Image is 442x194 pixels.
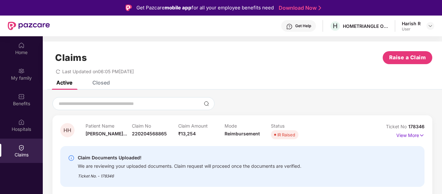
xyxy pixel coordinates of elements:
p: Mode [225,123,271,129]
h1: Claims [55,52,87,63]
img: svg+xml;base64,PHN2ZyBpZD0iQmVuZWZpdHMiIHhtbG5zPSJodHRwOi8vd3d3LnczLm9yZy8yMDAwL3N2ZyIgd2lkdGg9Ij... [18,93,25,100]
img: Stroke [319,5,321,11]
div: Get Pazcare for all your employee benefits need [136,4,274,12]
div: Get Help [295,23,311,29]
span: 220204568865 [132,131,167,136]
img: New Pazcare Logo [8,22,50,30]
div: IR Raised [277,131,295,138]
div: Claim Documents Uploaded! [78,154,301,162]
p: Status [271,123,317,129]
img: svg+xml;base64,PHN2ZyBpZD0iSG9tZSIgeG1sbnM9Imh0dHA6Ly93d3cudzMub3JnLzIwMDAvc3ZnIiB3aWR0aD0iMjAiIG... [18,42,25,49]
button: Raise a Claim [383,51,432,64]
div: Active [56,79,72,86]
img: svg+xml;base64,PHN2ZyBpZD0iSW5mby0yMHgyMCIgeG1sbnM9Imh0dHA6Ly93d3cudzMub3JnLzIwMDAvc3ZnIiB3aWR0aD... [68,155,75,161]
p: Claim No [132,123,178,129]
span: Last Updated on 06:05 PM[DATE] [62,69,134,74]
img: svg+xml;base64,PHN2ZyBpZD0iSGVscC0zMngzMiIgeG1sbnM9Imh0dHA6Ly93d3cudzMub3JnLzIwMDAvc3ZnIiB3aWR0aD... [286,23,293,30]
a: Download Now [279,5,319,11]
span: Ticket No [386,124,408,129]
span: ₹13,254 [178,131,196,136]
div: HOMETRIANGLE ONLINE SERVICES PRIVATE LIMITED [343,23,388,29]
div: User [402,27,421,32]
span: redo [56,69,60,74]
span: 178346 [408,124,425,129]
img: svg+xml;base64,PHN2ZyBpZD0iQ2xhaW0iIHhtbG5zPSJodHRwOi8vd3d3LnczLm9yZy8yMDAwL3N2ZyIgd2lkdGg9IjIwIi... [18,144,25,151]
p: View More [396,130,425,139]
img: svg+xml;base64,PHN2ZyB4bWxucz0iaHR0cDovL3d3dy53My5vcmcvMjAwMC9zdmciIHdpZHRoPSIxNyIgaGVpZ2h0PSIxNy... [419,132,425,139]
img: Logo [125,5,132,11]
div: We are reviewing your uploaded documents. Claim request will proceed once the documents are verif... [78,162,301,169]
strong: mobile app [165,5,192,11]
img: svg+xml;base64,PHN2ZyBpZD0iU2VhcmNoLTMyeDMyIiB4bWxucz0iaHR0cDovL3d3dy53My5vcmcvMjAwMC9zdmciIHdpZH... [204,101,209,106]
p: Patient Name [86,123,132,129]
img: svg+xml;base64,PHN2ZyBpZD0iSG9zcGl0YWxzIiB4bWxucz0iaHR0cDovL3d3dy53My5vcmcvMjAwMC9zdmciIHdpZHRoPS... [18,119,25,125]
span: Reimbursement [225,131,260,136]
div: Harish R [402,20,421,27]
div: Closed [92,79,110,86]
span: HH [64,128,71,133]
span: H [333,22,338,30]
img: svg+xml;base64,PHN2ZyB3aWR0aD0iMjAiIGhlaWdodD0iMjAiIHZpZXdCb3g9IjAgMCAyMCAyMCIgZmlsbD0ibm9uZSIgeG... [18,68,25,74]
span: Raise a Claim [389,53,426,62]
img: svg+xml;base64,PHN2ZyBpZD0iRHJvcGRvd24tMzJ4MzIiIHhtbG5zPSJodHRwOi8vd3d3LnczLm9yZy8yMDAwL3N2ZyIgd2... [428,23,433,29]
p: Claim Amount [178,123,225,129]
div: Ticket No. - 178346 [78,169,301,179]
span: [PERSON_NAME]... [86,131,127,136]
